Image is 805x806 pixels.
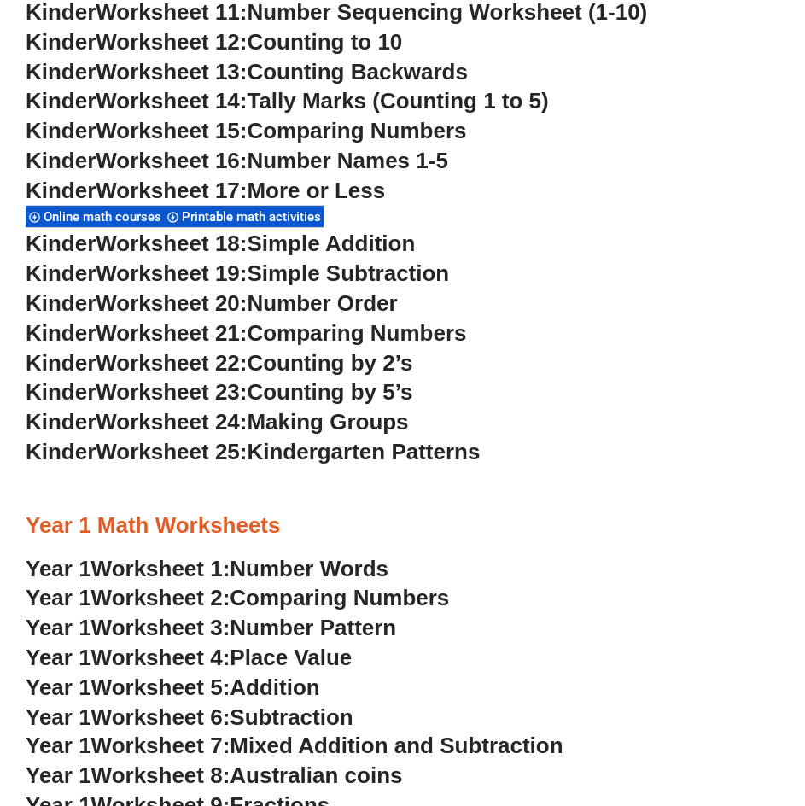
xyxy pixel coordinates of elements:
span: Worksheet 15: [96,118,247,143]
span: Printable math activities [182,209,326,225]
span: Kinder [26,178,96,203]
span: Simple Subtraction [247,260,449,286]
span: Mixed Addition and Subtraction [230,733,563,758]
span: Worksheet 13: [96,59,247,85]
span: Kinder [26,439,96,464]
span: Comparing Numbers [247,320,466,346]
span: Making Groups [247,409,408,435]
span: Kinder [26,148,96,173]
span: Worksheet 23: [96,379,247,405]
span: Kindergarten Patterns [247,439,480,464]
span: Worksheet 24: [96,409,247,435]
span: Place Value [230,645,352,670]
span: Worksheet 14: [96,88,247,114]
a: Year 1Worksheet 8:Australian coins [26,762,402,788]
span: Australian coins [230,762,402,788]
span: Kinder [26,260,96,286]
span: Kinder [26,379,96,405]
a: Year 1Worksheet 5:Addition [26,675,320,700]
span: Worksheet 17: [96,178,247,203]
h3: Year 1 Math Worksheets [26,511,779,540]
span: Worksheet 5: [91,675,230,700]
span: Worksheet 18: [96,231,247,256]
span: Number Order [247,290,397,316]
span: Counting to 10 [247,29,402,55]
a: Year 1Worksheet 2:Comparing Numbers [26,585,449,610]
span: Number Names 1-5 [247,148,447,173]
span: Subtraction [230,704,353,730]
span: Worksheet 2: [91,585,230,610]
span: Kinder [26,409,96,435]
a: Year 1Worksheet 1:Number Words [26,556,388,581]
a: Year 1Worksheet 7:Mixed Addition and Subtraction [26,733,563,758]
span: Counting by 5’s [247,379,412,405]
span: More or Less [247,178,385,203]
span: Kinder [26,29,96,55]
span: Worksheet 20: [96,290,247,316]
span: Addition [230,675,319,700]
span: Kinder [26,350,96,376]
span: Worksheet 21: [96,320,247,346]
span: Worksheet 7: [91,733,230,758]
span: Worksheet 25: [96,439,247,464]
a: Year 1Worksheet 6:Subtraction [26,704,353,730]
span: Kinder [26,320,96,346]
span: Worksheet 1: [91,556,230,581]
span: Tally Marks (Counting 1 to 5) [247,88,548,114]
iframe: Chat Widget [521,613,805,806]
span: Kinder [26,231,96,256]
span: Number Words [230,556,388,581]
span: Comparing Numbers [247,118,466,143]
span: Number Pattern [230,615,396,640]
div: Online math courses [26,205,164,228]
div: Printable math activities [164,205,324,228]
a: Year 1Worksheet 3:Number Pattern [26,615,396,640]
span: Kinder [26,118,96,143]
span: Worksheet 6: [91,704,230,730]
span: Worksheet 16: [96,148,247,173]
span: Worksheet 8: [91,762,230,788]
span: Counting Backwards [247,59,467,85]
span: Comparing Numbers [230,585,449,610]
span: Online math courses [44,209,166,225]
span: Counting by 2’s [247,350,412,376]
span: Kinder [26,290,96,316]
span: Kinder [26,88,96,114]
span: Simple Addition [247,231,415,256]
span: Worksheet 19: [96,260,247,286]
span: Worksheet 12: [96,29,247,55]
span: Worksheet 22: [96,350,247,376]
a: Year 1Worksheet 4:Place Value [26,645,352,670]
span: Kinder [26,59,96,85]
span: Worksheet 4: [91,645,230,670]
span: Worksheet 3: [91,615,230,640]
